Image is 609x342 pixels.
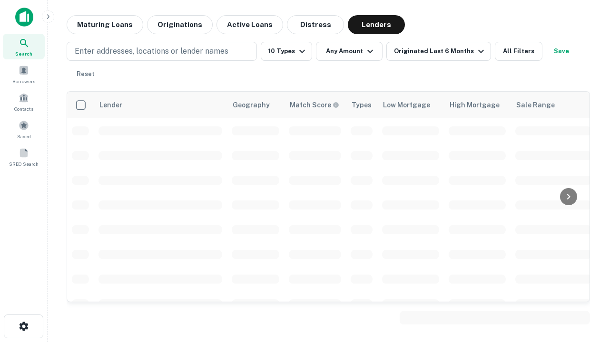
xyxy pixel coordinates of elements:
iframe: Chat Widget [561,236,609,281]
div: Capitalize uses an advanced AI algorithm to match your search with the best lender. The match sco... [290,100,339,110]
th: High Mortgage [444,92,511,118]
a: Borrowers [3,61,45,87]
button: Originations [147,15,213,34]
span: Borrowers [12,77,35,85]
div: Lender [99,99,122,111]
h6: Match Score [290,100,337,110]
button: 10 Types [261,42,312,61]
span: Saved [17,133,31,140]
div: Types [352,99,372,111]
button: Maturing Loans [67,15,143,34]
div: Geography [233,99,270,111]
a: SREO Search [3,144,45,170]
div: Low Mortgage [383,99,430,111]
a: Contacts [3,89,45,114]
th: Sale Range [511,92,596,118]
button: All Filters [495,42,542,61]
button: Any Amount [316,42,383,61]
th: Lender [94,92,227,118]
img: capitalize-icon.png [15,8,33,27]
span: Contacts [14,105,33,113]
th: Capitalize uses an advanced AI algorithm to match your search with the best lender. The match sco... [284,92,346,118]
span: Search [15,50,32,57]
th: Geography [227,92,284,118]
button: Enter addresses, locations or lender names [67,42,257,61]
p: Enter addresses, locations or lender names [75,46,228,57]
button: Reset [70,65,101,84]
span: SREO Search [9,160,39,168]
a: Saved [3,116,45,142]
div: Sale Range [516,99,555,111]
th: Types [346,92,377,118]
button: Originated Last 6 Months [386,42,491,61]
button: Distress [287,15,344,34]
div: Originated Last 6 Months [394,46,487,57]
div: High Mortgage [450,99,500,111]
button: Lenders [348,15,405,34]
th: Low Mortgage [377,92,444,118]
a: Search [3,34,45,59]
button: Active Loans [216,15,283,34]
button: Save your search to get updates of matches that match your search criteria. [546,42,577,61]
